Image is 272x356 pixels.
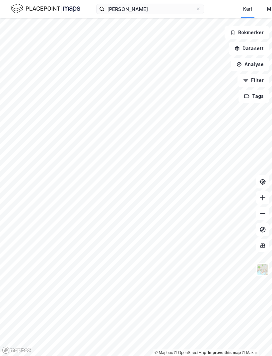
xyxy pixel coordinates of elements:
[243,5,252,13] div: Kart
[174,350,206,355] a: OpenStreetMap
[229,42,269,55] button: Datasett
[231,58,269,71] button: Analyse
[104,4,196,14] input: Søk på adresse, matrikkel, gårdeiere, leietakere eller personer
[256,263,269,276] img: Z
[239,324,272,356] iframe: Chat Widget
[239,324,272,356] div: Kontrollprogram for chat
[155,350,173,355] a: Mapbox
[238,74,269,87] button: Filter
[238,90,269,103] button: Tags
[208,350,241,355] a: Improve this map
[2,346,31,354] a: Mapbox homepage
[11,3,80,15] img: logo.f888ab2527a4732fd821a326f86c7f29.svg
[225,26,269,39] button: Bokmerker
